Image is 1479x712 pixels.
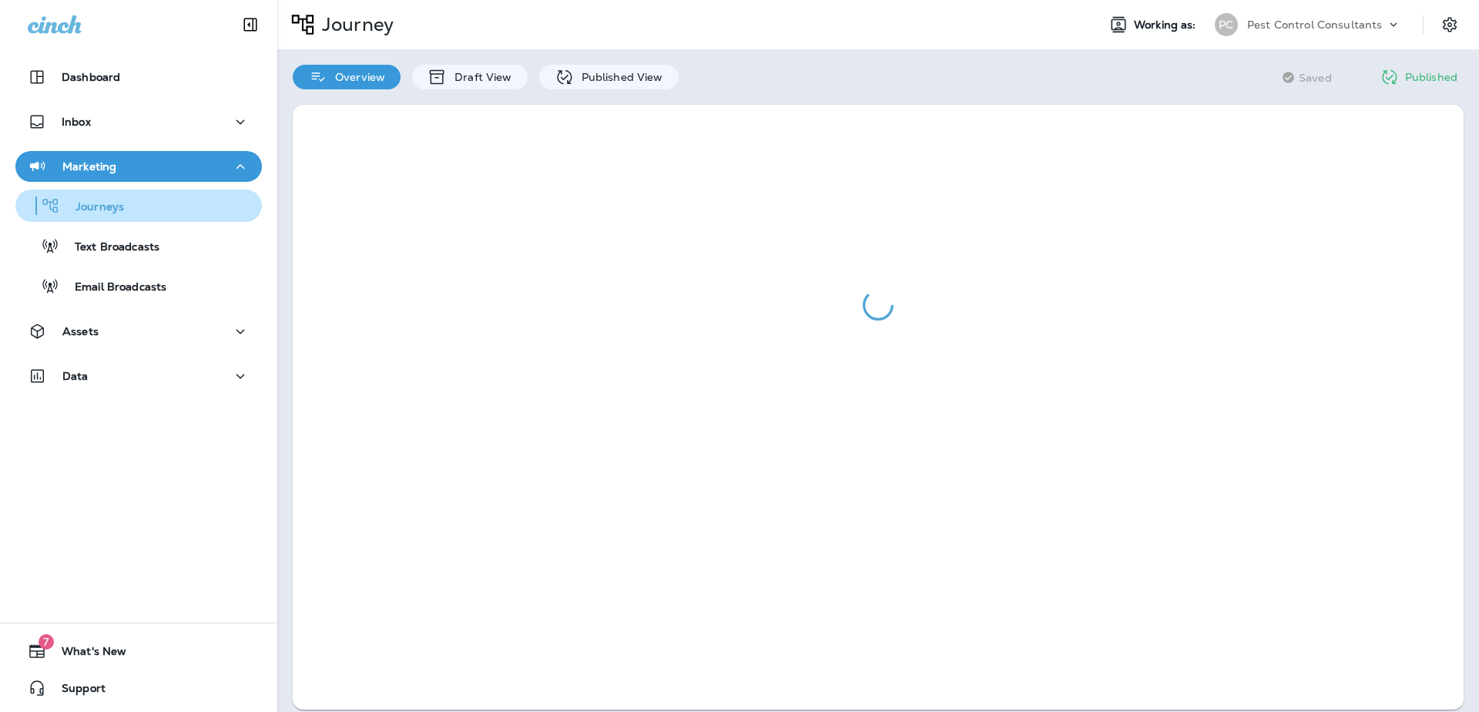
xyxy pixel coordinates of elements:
[39,634,54,650] span: 7
[46,682,106,700] span: Support
[1134,18,1199,32] span: Working as:
[62,116,91,128] p: Inbox
[15,673,262,704] button: Support
[574,71,663,83] p: Published View
[62,71,120,83] p: Dashboard
[1405,71,1457,83] p: Published
[1436,11,1464,39] button: Settings
[15,106,262,137] button: Inbox
[46,645,126,663] span: What's New
[15,270,262,302] button: Email Broadcasts
[62,325,99,338] p: Assets
[316,13,394,36] p: Journey
[15,316,262,347] button: Assets
[59,280,166,295] p: Email Broadcasts
[15,151,262,182] button: Marketing
[229,9,272,40] button: Collapse Sidebar
[1299,72,1332,84] span: Saved
[1247,18,1382,31] p: Pest Control Consultants
[447,71,511,83] p: Draft View
[15,190,262,222] button: Journeys
[60,200,124,215] p: Journeys
[15,636,262,667] button: 7What's New
[62,370,89,382] p: Data
[1215,13,1238,36] div: PC
[15,230,262,262] button: Text Broadcasts
[327,71,385,83] p: Overview
[15,361,262,391] button: Data
[15,62,262,92] button: Dashboard
[59,240,159,255] p: Text Broadcasts
[62,160,116,173] p: Marketing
